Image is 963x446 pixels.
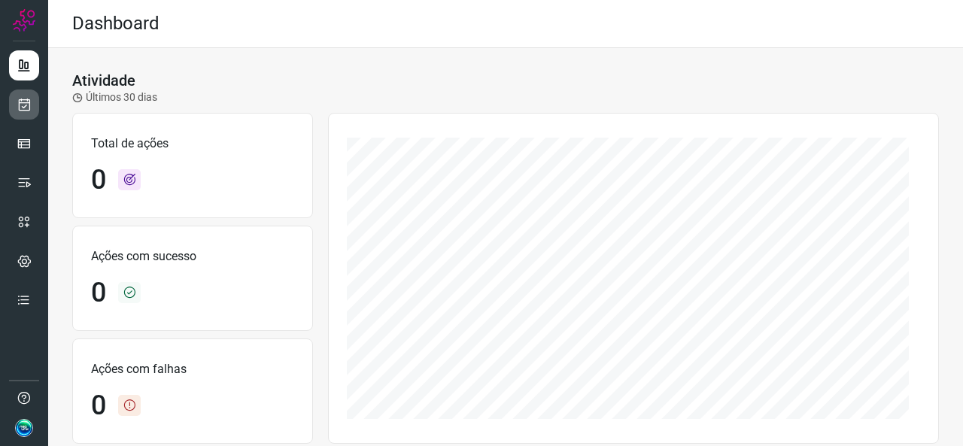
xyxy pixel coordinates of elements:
h1: 0 [91,390,106,422]
h2: Dashboard [72,13,159,35]
h3: Atividade [72,71,135,90]
h1: 0 [91,164,106,196]
p: Últimos 30 dias [72,90,157,105]
p: Total de ações [91,135,294,153]
img: b169ae883a764c14770e775416c273a7.jpg [15,419,33,437]
img: Logo [13,9,35,32]
p: Ações com sucesso [91,247,294,265]
h1: 0 [91,277,106,309]
p: Ações com falhas [91,360,294,378]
